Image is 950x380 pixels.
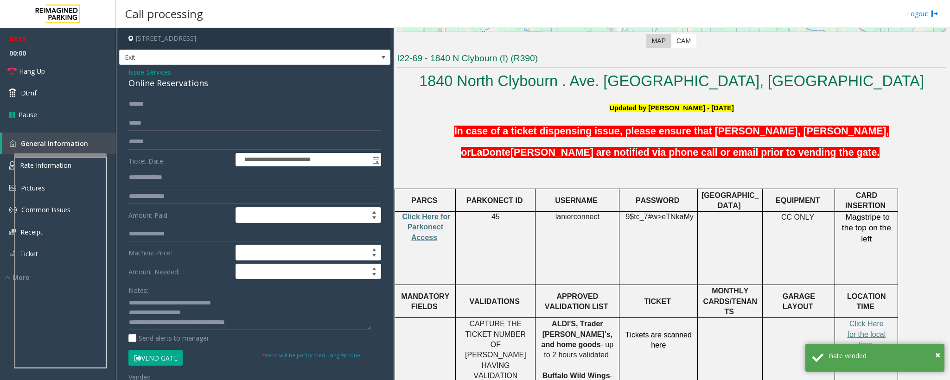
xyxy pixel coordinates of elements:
[402,213,451,241] a: Click Here for Parkonect Access
[411,196,437,204] span: PARCS
[845,191,886,209] span: CARD INSERTION
[646,34,671,48] label: Map
[120,50,336,65] span: Exit
[9,140,16,147] img: 'icon'
[126,264,233,279] label: Amount Needed:
[2,133,116,154] a: General Information
[542,372,610,380] span: Buffalo Wild Wings
[9,229,16,235] img: 'icon'
[542,320,612,348] span: ALDI'S, Trader [PERSON_NAME]'s, and home goods
[126,153,233,167] label: Ticket Date:
[703,287,757,316] span: MONTHLY CARDS/TENANTS
[907,9,938,19] a: Logout
[636,196,679,204] span: PASSWORD
[776,196,820,204] span: EQUIPMENT
[466,196,523,204] span: PARKONECT ID
[419,73,924,89] a: 1840 North Clybourn . Ave. [GEOGRAPHIC_DATA], [GEOGRAPHIC_DATA]
[931,9,938,19] img: logout
[545,292,608,310] span: APPROVED VALIDATION LIST
[19,110,37,120] span: Pause
[368,272,381,279] span: Decrease value
[935,348,940,361] span: ×
[368,208,381,215] span: Increase value
[21,139,88,148] span: General Information
[147,67,171,77] span: Services
[842,212,891,243] span: Magstripe to the top on the left
[368,253,381,260] span: Decrease value
[9,161,15,170] img: 'icon'
[9,250,15,258] img: 'icon'
[9,206,17,214] img: 'icon'
[144,68,171,76] span: -
[510,147,880,158] span: [PERSON_NAME] are notified via phone call or email prior to vending the gate.
[119,28,390,50] h4: [STREET_ADDRESS]
[262,352,360,359] small: Vend will be performed using 9# tone
[625,213,662,221] span: 9$tc_7#w>
[644,298,671,305] span: TICKET
[368,215,381,222] span: Decrease value
[121,2,208,25] h3: Call processing
[671,34,696,48] label: CAM
[128,333,209,343] label: Send alerts to manager
[397,52,946,68] h3: I22-69 - 1840 N Clybourn (I) (R390)
[471,147,510,158] span: LaDonte
[847,320,886,348] a: Click Here for the local time
[555,196,598,204] span: USERNAME
[701,191,759,209] span: [GEOGRAPHIC_DATA]
[847,292,886,310] span: LOCATION TIME
[368,264,381,272] span: Increase value
[781,213,814,221] span: CC ONLY
[368,245,381,253] span: Increase value
[555,213,599,221] span: lanierconnect
[469,298,519,305] span: VALIDATIONS
[19,66,45,76] span: Hang Up
[614,104,734,112] span: pdated by [PERSON_NAME] - [DATE]
[5,272,116,282] div: More
[401,292,449,310] span: MANDATORY FIELDS
[9,185,16,191] img: 'icon'
[829,351,937,361] div: Gate vended
[935,348,940,362] button: Close
[454,126,889,158] span: In case of a ticket dispensing issue, please ensure that [PERSON_NAME], [PERSON_NAME], or
[662,213,693,221] span: eTNkaMy
[128,67,144,77] span: Issue
[491,213,500,221] span: 45
[128,77,381,89] div: Online Reservations
[126,207,233,223] label: Amount Paid:
[126,245,233,260] label: Machine Price:
[783,292,815,310] span: GARAGE LAYOUT
[21,88,37,98] span: Dtmf
[128,350,183,366] button: Vend Gate
[128,282,148,295] label: Notes:
[609,104,614,112] span: U
[625,331,692,349] span: Tickets are scanned here
[370,153,381,166] span: Toggle popup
